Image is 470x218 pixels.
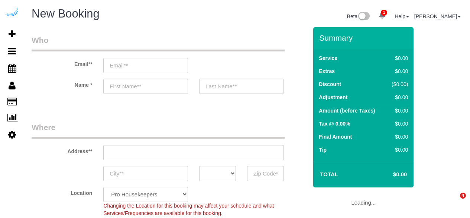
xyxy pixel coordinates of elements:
[388,54,408,62] div: $0.00
[414,13,461,19] a: [PERSON_NAME]
[247,166,284,181] input: Zip Code**
[347,13,370,19] a: Beta
[460,193,466,199] span: 4
[319,67,335,75] label: Extras
[357,12,370,22] img: New interface
[319,146,327,154] label: Tip
[371,171,407,178] h4: $0.00
[381,10,387,16] span: 1
[375,7,389,24] a: 1
[103,79,188,94] input: First Name**
[319,120,350,127] label: Tax @ 0.00%
[32,7,100,20] span: New Booking
[445,193,463,211] iframe: Intercom live chat
[388,146,408,154] div: $0.00
[319,94,347,101] label: Adjustment
[388,133,408,140] div: $0.00
[388,80,408,88] div: ($0.00)
[32,35,285,51] legend: Who
[32,122,285,139] legend: Where
[319,34,410,42] h3: Summary
[103,203,274,216] span: Changing the Location for this booking may affect your schedule and what Services/Frequencies are...
[388,107,408,114] div: $0.00
[319,80,341,88] label: Discount
[320,171,338,177] strong: Total
[4,7,19,18] img: Automaid Logo
[319,133,352,140] label: Final Amount
[388,94,408,101] div: $0.00
[319,54,337,62] label: Service
[388,67,408,75] div: $0.00
[199,79,284,94] input: Last Name**
[319,107,375,114] label: Amount (before Taxes)
[26,79,98,89] label: Name *
[395,13,409,19] a: Help
[26,187,98,197] label: Location
[388,120,408,127] div: $0.00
